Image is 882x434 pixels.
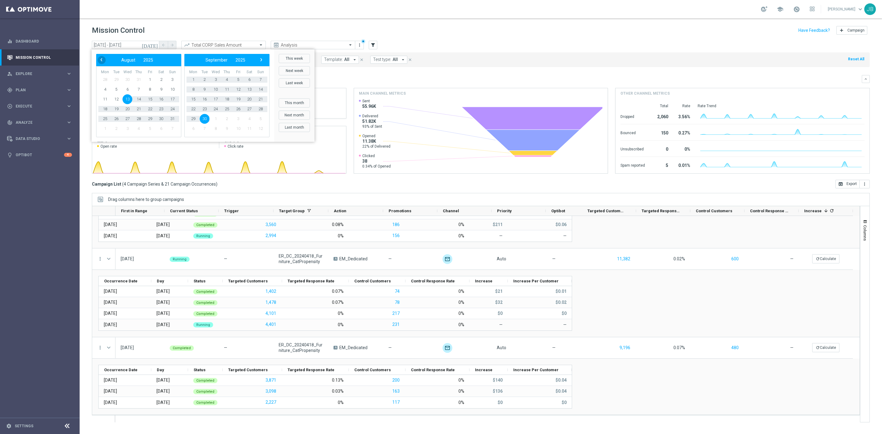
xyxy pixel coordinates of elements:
th: weekday [133,70,145,75]
button: close [407,56,413,63]
h3: Campaign List [92,181,217,187]
span: 13 [123,94,132,104]
span: 1 [188,75,198,85]
button: Test type: All arrow_drop_down [370,56,407,64]
button: gps_fixed Plan keyboard_arrow_right [7,88,72,92]
span: 2025 [236,58,245,62]
span: 7 [200,124,209,134]
span: 31 [168,114,177,124]
span: Calculate column [828,207,834,214]
multiple-options-button: Export to CSV [835,181,870,186]
i: arrow_drop_down [352,57,357,62]
i: more_vert [357,43,362,47]
button: 4,401 [265,321,277,328]
span: 24 [168,104,177,114]
button: more_vert [356,41,363,49]
th: weekday [232,70,244,75]
i: refresh [816,257,820,261]
button: add Campaign [836,26,867,35]
button: Last month [279,123,310,132]
th: weekday [210,70,221,75]
div: 4 [64,153,72,157]
div: 5 [652,160,668,170]
button: equalizer Dashboard [7,39,72,44]
span: 15 [145,94,155,104]
i: arrow_drop_down [400,57,406,62]
span: 3 [123,124,132,134]
span: 17 [211,94,221,104]
div: 0.27% [676,127,690,137]
span: 6 [156,124,166,134]
i: track_changes [7,120,13,125]
ng-select: Total CORP Sales Amount [181,41,266,49]
th: weekday [199,70,210,75]
div: Plan [7,87,66,93]
span: 5 [256,114,266,124]
i: play_circle_outline [7,104,13,109]
th: weekday [122,70,133,75]
span: 23 [200,104,209,114]
span: Increase [804,209,822,213]
span: Target Group [279,209,305,213]
span: 26 [233,104,243,114]
span: 28 [100,75,110,85]
button: lightbulb Optibot 4 [7,153,72,157]
i: close [408,58,412,62]
span: Drag columns here to group campaigns [108,197,184,202]
span: 6 [188,124,198,134]
bs-datepicker-navigation-view: ​ ​ ​ [186,56,265,64]
span: Action [334,209,346,213]
button: refreshCalculate [812,254,839,263]
i: preview [273,42,279,48]
div: There are unsaved changes [361,39,365,43]
div: Execute [7,104,66,109]
button: keyboard_arrow_down [862,75,870,83]
i: lightbulb [7,152,13,158]
div: Dropped [620,111,645,121]
div: play_circle_outline Execute keyboard_arrow_right [7,104,72,109]
i: arrow_back [161,43,166,47]
i: keyboard_arrow_right [66,136,72,142]
div: Rate Trend [698,104,865,108]
button: 3,560 [265,221,277,228]
span: 2025 [143,58,153,62]
span: 3 [233,114,243,124]
button: more_vert [97,345,103,350]
span: 5 [233,75,243,85]
span: 2 [222,114,232,124]
span: 27 [244,104,254,114]
i: keyboard_arrow_right [66,119,72,125]
i: equalizer [7,39,13,44]
span: 18 [100,104,110,114]
span: August [121,58,135,62]
th: weekday [188,70,199,75]
span: 16 [200,94,209,104]
span: Explore [16,72,66,76]
th: weekday [167,70,178,75]
div: JB [864,3,876,15]
a: Settings [15,424,33,428]
button: 2025 [232,56,249,64]
span: 0.34% of Opened [362,164,391,169]
th: weekday [244,70,255,75]
th: weekday [255,70,266,75]
button: Reset All [847,56,865,62]
button: arrow_forward [168,41,176,49]
span: All [393,57,398,62]
span: 6 [244,75,254,85]
a: Dashboard [16,33,72,49]
button: 117 [392,398,400,406]
span: 5 [111,85,121,94]
span: 3 [211,75,221,85]
span: 1 [100,124,110,134]
span: 11 [222,85,232,94]
button: › [257,56,265,64]
div: Explore [7,71,66,77]
button: This month [279,98,310,108]
div: Total [652,104,668,108]
div: Unsubscribed [620,144,645,153]
div: 0% [676,144,690,153]
a: Mission Control [16,49,72,66]
i: keyboard_arrow_right [66,71,72,77]
span: 4 [222,75,232,85]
